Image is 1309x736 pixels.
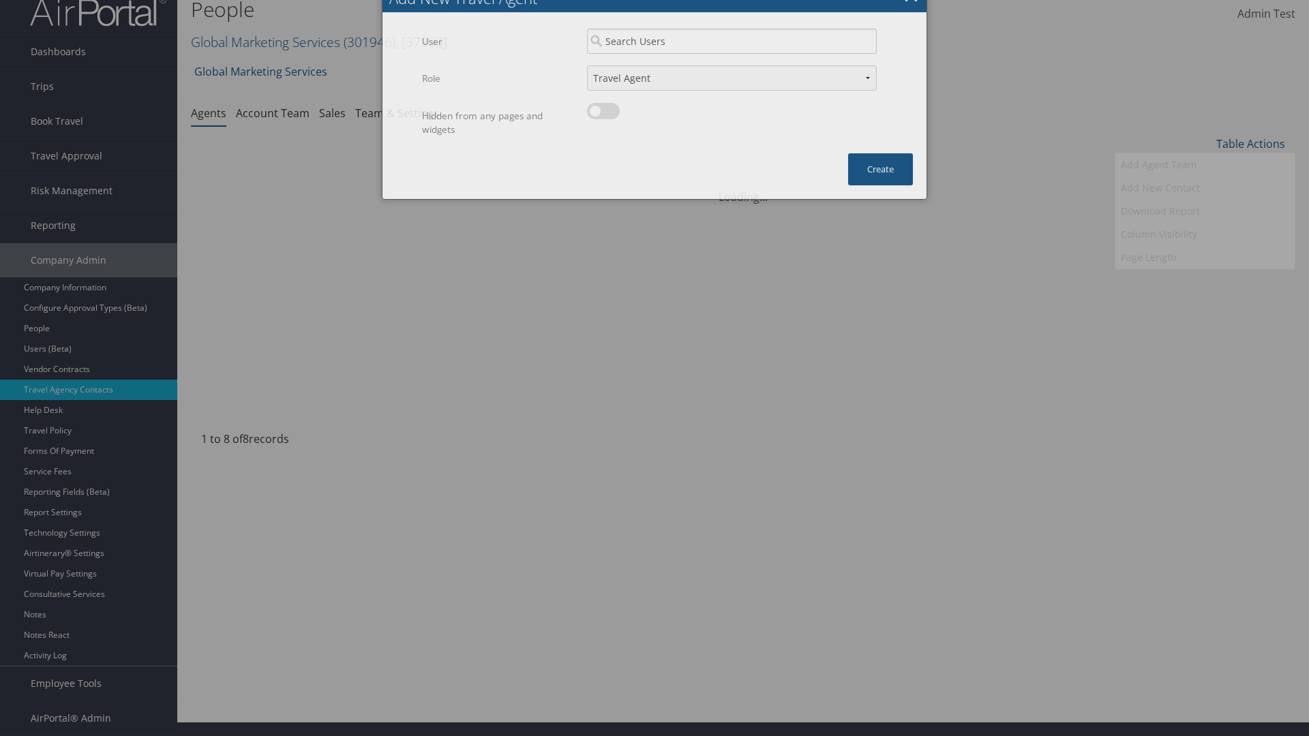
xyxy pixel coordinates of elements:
a: Add Agent Team [1115,153,1295,177]
a: Page Length [1115,246,1295,269]
button: Create [848,153,913,185]
a: Add New Contact [1115,177,1295,200]
a: Download Report [1115,200,1295,223]
a: Column Visibility [1115,223,1295,246]
label: Hidden from any pages and widgets [422,103,577,143]
label: User [422,29,577,55]
label: Role [422,65,577,91]
input: Search Users [587,29,877,54]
